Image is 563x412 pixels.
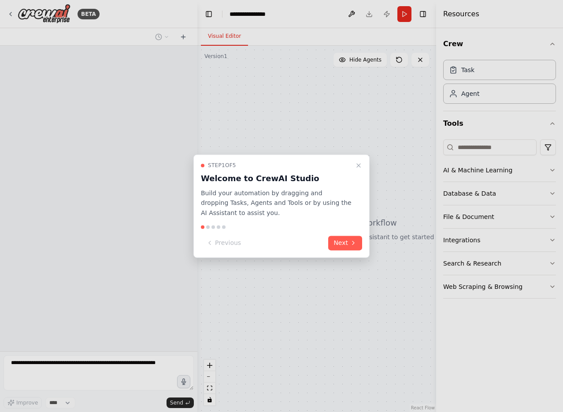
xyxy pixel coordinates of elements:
[203,8,215,20] button: Hide left sidebar
[328,236,362,250] button: Next
[353,160,364,171] button: Close walkthrough
[201,236,246,250] button: Previous
[201,172,352,185] h3: Welcome to CrewAI Studio
[208,162,236,169] span: Step 1 of 5
[201,188,352,218] p: Build your automation by dragging and dropping Tasks, Agents and Tools or by using the AI Assista...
